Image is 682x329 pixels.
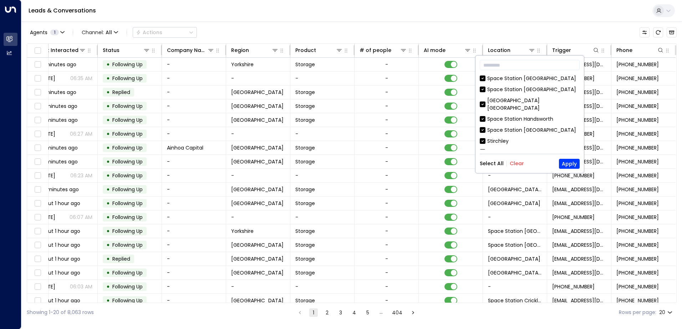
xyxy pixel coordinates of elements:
div: Region [231,46,279,54]
span: about 1 hour ago [39,269,80,276]
td: - [162,183,226,196]
span: Following Up [112,228,143,235]
span: +447793218089 [616,130,659,137]
div: Wakefield [480,148,580,156]
td: - [162,280,226,293]
span: +447490340781 [616,283,659,290]
div: Space Station Handsworth [480,115,580,123]
span: Toggle select row [33,296,42,305]
button: Select All [480,161,504,166]
div: • [106,72,110,84]
div: • [106,183,110,195]
div: AI mode [424,46,471,54]
div: - [385,103,388,110]
td: - [162,72,226,85]
span: +447879068768 [616,144,659,151]
div: - [385,89,388,96]
div: • [106,239,110,251]
span: 19 minutes ago [39,61,76,68]
span: Storage [295,297,315,304]
span: +447594934433 [616,228,659,235]
span: London [231,241,284,249]
span: Toggle select row [33,213,42,222]
div: • [106,142,110,154]
td: - [483,280,547,293]
td: - [290,169,355,182]
td: - [226,72,290,85]
span: Following Up [112,116,143,124]
span: Following Up [112,186,143,193]
button: Go to page 2 [323,308,331,317]
span: about 1 hour ago [39,297,80,304]
span: +447878545451 [616,75,659,82]
p: 06:07 AM [70,214,92,221]
span: +447462924437 [616,200,659,207]
span: Following Up [112,172,143,179]
span: Storage [295,241,315,249]
span: Birmingham [231,103,284,110]
span: Yorkshire [231,61,254,68]
div: - [385,255,388,262]
div: Trigger [552,46,600,54]
td: - [226,127,290,141]
span: Toggle select row [33,116,42,125]
td: - [290,127,355,141]
div: Space Station Handsworth [487,115,553,123]
span: Surrey [231,158,284,165]
span: about 1 hour ago [39,200,80,207]
span: Space Station Stirchley [488,255,540,262]
span: Toggle select row [33,185,42,194]
span: Toggle select row [33,241,42,250]
div: • [106,156,110,168]
span: Storage [295,200,315,207]
button: Go to page 3 [336,308,345,317]
div: - [385,283,388,290]
span: Space Station Slough [488,200,540,207]
span: +447490340781 [552,283,595,290]
span: Storage [295,269,315,276]
span: London [231,144,284,151]
span: Following Up [112,283,143,290]
span: Toggle select row [33,88,42,97]
span: London [231,186,284,193]
div: - [385,200,388,207]
button: Actions [133,27,197,38]
span: leads@space-station.co.uk [552,255,606,262]
div: Company Name [167,46,207,54]
div: Location [488,46,535,54]
span: Toggle select all [33,46,42,55]
span: Replied [112,89,130,96]
span: +447972747597 [616,297,659,304]
span: Toggle select row [33,102,42,111]
span: Birmingham [231,255,284,262]
div: Company Name [167,46,214,54]
div: • [106,281,110,293]
td: - [162,266,226,280]
div: - [385,130,388,137]
span: Toggle select row [33,157,42,166]
span: Space Station Uxbridge [488,186,542,193]
button: Go to page 4 [350,308,358,317]
span: Berkshire [231,200,284,207]
span: Storage [295,186,315,193]
span: +447462924437 [552,214,595,221]
div: Stirchley [487,137,509,145]
div: - [385,158,388,165]
button: Archived Leads [667,27,677,37]
div: Last Interacted [39,46,78,54]
td: - [162,155,226,168]
td: - [290,72,355,85]
span: Storage [295,61,315,68]
label: Rows per page: [619,309,656,316]
span: Toggle select row [33,255,42,263]
div: - [385,144,388,151]
span: +447840928554 [616,255,659,262]
span: leads@space-station.co.uk [552,241,606,249]
span: leads@space-station.co.uk [552,200,606,207]
button: Go to next page [409,308,417,317]
span: Toggle select row [33,130,42,139]
span: about 1 hour ago [39,255,80,262]
span: Storage [295,255,315,262]
td: - [483,169,547,182]
td: - [226,169,290,182]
